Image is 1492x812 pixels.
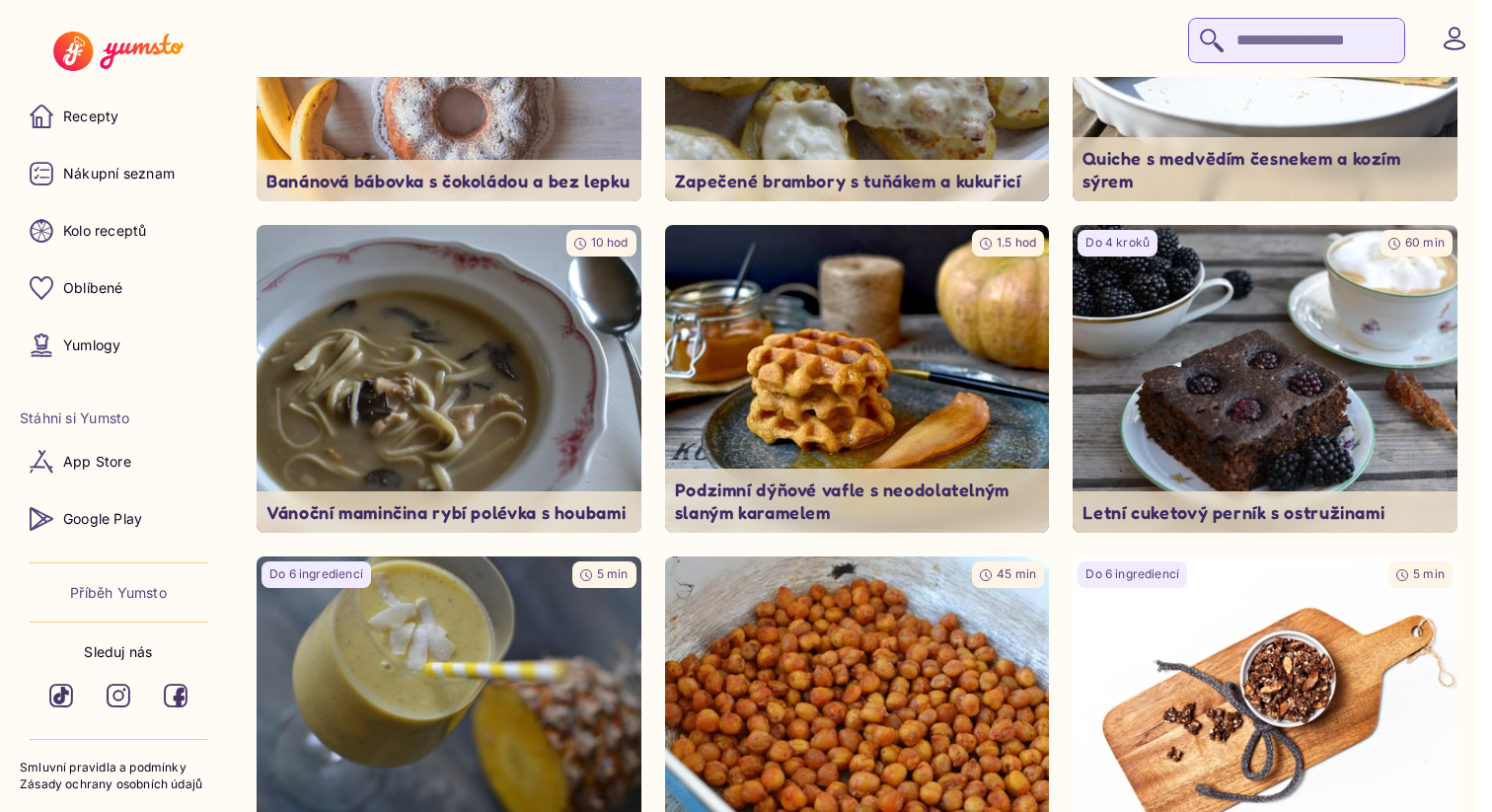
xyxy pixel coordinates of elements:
p: Vánoční maminčina rybí polévka s houbami [266,501,632,524]
p: Google Play [63,509,142,529]
a: Smluvní pravidla a podmínky [20,760,217,776]
span: 5 min [597,566,629,581]
a: Příběh Yumsto [70,583,167,603]
span: 45 min [997,566,1036,581]
span: 10 hod [591,235,629,250]
p: Sleduj nás [84,642,152,662]
p: Do 6 ingrediencí [1085,566,1179,583]
p: Banánová bábovka s čokoládou a bez lepku [266,170,632,192]
p: Letní cuketový perník s ostružinami [1082,501,1448,524]
p: Recepty [63,107,118,126]
a: Nákupní seznam [20,150,217,197]
span: 60 min [1405,235,1445,250]
p: Nákupní seznam [63,164,175,184]
span: 1.5 hod [997,235,1036,250]
p: Oblíbené [63,278,123,298]
img: Yumsto logo [53,32,183,71]
p: Kolo receptů [63,221,147,241]
li: Stáhni si Yumsto [20,408,217,428]
a: undefinedDo 4 kroků60 minLetní cuketový perník s ostružinami [1073,225,1457,533]
p: Yumlogy [63,335,120,355]
a: undefined10 hodVánoční maminčina rybí polévka s houbami [257,225,641,533]
img: undefined [257,225,641,533]
p: App Store [63,452,131,472]
a: Google Play [20,495,217,543]
a: Oblíbené [20,264,217,312]
img: undefined [1073,225,1457,533]
a: Kolo receptů [20,207,217,255]
p: Podzimní dýňové vafle s neodolatelným slaným karamelem [675,479,1040,523]
img: undefined [665,225,1050,533]
p: Quiche s medvědím česnekem a kozím sýrem [1082,147,1448,191]
p: Do 6 ingrediencí [269,566,363,583]
p: Do 4 kroků [1085,235,1150,252]
p: Zapečené brambory s tuňákem a kukuřicí [675,170,1040,192]
a: Yumlogy [20,322,217,369]
span: 5 min [1413,566,1445,581]
a: App Store [20,438,217,485]
a: Zásady ochrany osobních údajů [20,776,217,793]
a: undefined1.5 hodPodzimní dýňové vafle s neodolatelným slaným karamelem [665,225,1050,533]
a: Recepty [20,93,217,140]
